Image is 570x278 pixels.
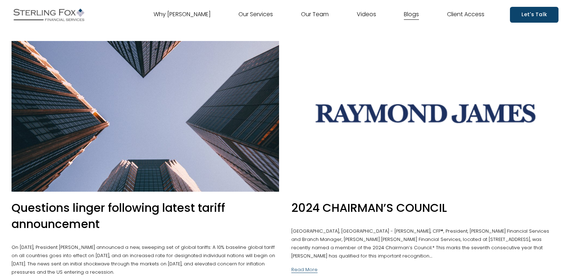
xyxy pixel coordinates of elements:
a: Client Access [447,9,484,20]
a: Our Services [238,9,273,20]
a: 2024 CHAIRMAN’S COUNCIL [291,200,447,216]
p: [GEOGRAPHIC_DATA], [GEOGRAPHIC_DATA] - [PERSON_NAME], CFP®, President, [PERSON_NAME] Financial Se... [291,227,559,260]
img: Sterling Fox Financial Services [12,6,86,24]
p: On [DATE], President [PERSON_NAME] announced a new, sweeping set of global tariffs: A 10% baselin... [12,243,279,276]
a: Videos [357,9,376,20]
a: Blogs [404,9,419,20]
a: Our Team [301,9,329,20]
a: Read More [291,260,318,274]
a: Let's Talk [510,7,558,22]
img: Questions linger following latest tariff announcement [10,40,280,193]
img: 2024 CHAIRMAN’S COUNCIL [290,40,560,193]
a: Questions linger following latest tariff announcement [12,200,225,232]
a: Why [PERSON_NAME] [154,9,211,20]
